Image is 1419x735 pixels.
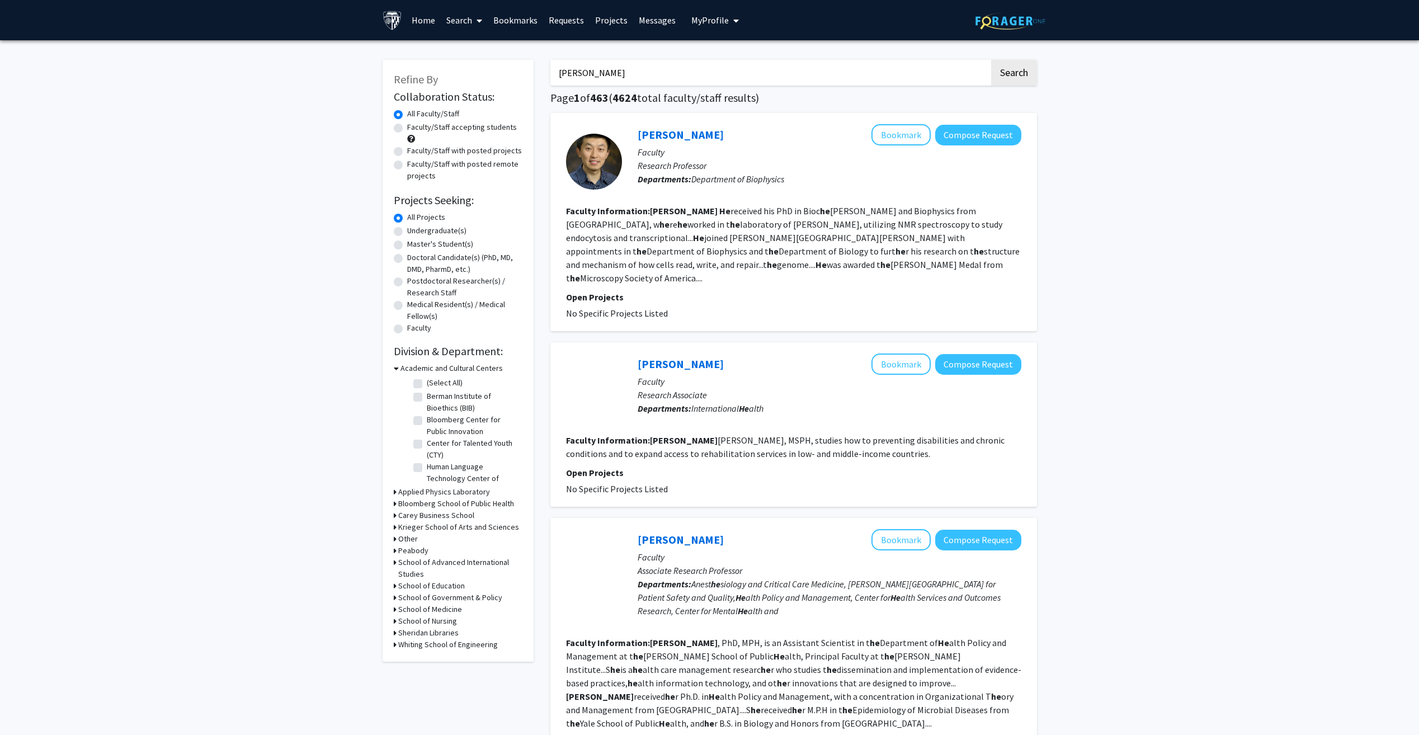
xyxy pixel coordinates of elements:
[895,246,906,257] b: he
[890,592,901,603] b: He
[566,466,1021,479] p: Open Projects
[570,718,580,729] b: he
[574,91,580,105] span: 1
[610,664,620,675] b: he
[398,580,465,592] h3: School of Education
[427,461,520,496] label: Human Language Technology Center of Excellence (HLTCOE)
[774,651,785,662] b: He
[407,108,459,120] label: All Faculty/Staff
[566,435,650,446] b: Faculty Information:
[398,615,457,627] h3: School of Nursing
[407,238,473,250] label: Master's Student(s)
[638,578,1001,616] span: Anest siology and Critical Care Medicine, [PERSON_NAME][GEOGRAPHIC_DATA] for Patient Safety and Q...
[628,677,638,689] b: he
[659,219,670,230] b: he
[659,718,670,729] b: He
[650,435,718,446] b: [PERSON_NAME]
[398,639,498,651] h3: Whiting School of Engineering
[815,259,827,270] b: He
[400,362,503,374] h3: Academic and Cultural Centers
[767,259,777,270] b: he
[550,60,989,86] input: Search Keywords
[638,357,724,371] a: [PERSON_NAME]
[638,159,1021,172] p: Research Professor
[407,225,466,237] label: Undergraduate(s)
[427,414,520,437] label: Bloomberg Center for Public Innovation
[711,578,720,590] b: he
[739,403,749,414] b: He
[566,637,1021,729] fg-read-more: , PhD, MPH, is an Assistant Scientist in t Department of alth Policy and Management at t [PERSON_...
[884,651,894,662] b: he
[633,651,643,662] b: he
[871,529,931,550] button: Add Christina Yuan to Bookmarks
[394,345,522,358] h2: Division & Department:
[398,557,522,580] h3: School of Advanced International Studies
[566,205,650,216] b: Faculty Information:
[398,545,428,557] h3: Peabody
[407,322,431,334] label: Faculty
[407,252,522,275] label: Doctoral Candidate(s) (PhD, MD, DMD, PharmD, etc.)
[406,1,441,40] a: Home
[638,145,1021,159] p: Faculty
[638,375,1021,388] p: Faculty
[650,205,718,216] b: [PERSON_NAME]
[590,1,633,40] a: Projects
[638,128,724,142] a: [PERSON_NAME]
[633,1,681,40] a: Messages
[638,388,1021,402] p: Research Associate
[441,1,488,40] a: Search
[709,691,720,702] b: He
[8,685,48,727] iframe: Chat
[398,521,519,533] h3: Krieger School of Arts and Sciences
[398,592,502,604] h3: School of Government & Policy
[427,377,463,389] label: (Select All)
[650,637,718,648] b: [PERSON_NAME]
[751,704,761,715] b: he
[677,219,687,230] b: he
[398,486,490,498] h3: Applied Physics Laboratory
[792,704,802,715] b: he
[566,483,668,494] span: No Specific Projects Listed
[638,550,1021,564] p: Faculty
[704,718,714,729] b: he
[638,578,691,590] b: Departments:
[407,299,522,322] label: Medical Resident(s) / Medical Fellow(s)
[761,664,771,675] b: he
[638,403,691,414] b: Departments:
[398,498,514,510] h3: Bloomberg School of Public Health
[407,121,517,133] label: Faculty/Staff accepting students
[383,11,402,30] img: Johns Hopkins University Logo
[665,691,675,702] b: he
[488,1,543,40] a: Bookmarks
[935,125,1021,145] button: Compose Request to Yuan He
[777,677,787,689] b: he
[394,72,438,86] span: Refine By
[398,533,418,545] h3: Other
[398,627,459,639] h3: Sheridan Libraries
[566,691,634,702] b: [PERSON_NAME]
[566,637,650,648] b: Faculty Information:
[566,308,668,319] span: No Specific Projects Listed
[738,605,748,616] b: He
[398,510,474,521] h3: Carey Business School
[612,91,637,105] span: 4624
[407,211,445,223] label: All Projects
[842,704,852,715] b: he
[871,354,931,375] button: Add Yuan Shang to Bookmarks
[407,275,522,299] label: Postdoctoral Researcher(s) / Research Staff
[991,60,1037,86] button: Search
[638,564,1021,577] p: Associate Research Professor
[719,205,730,216] b: He
[935,354,1021,375] button: Compose Request to Yuan Shang
[543,1,590,40] a: Requests
[638,533,724,546] a: [PERSON_NAME]
[935,530,1021,550] button: Compose Request to Christina Yuan
[407,158,522,182] label: Faculty/Staff with posted remote projects
[693,232,704,243] b: He
[633,664,643,675] b: he
[407,145,522,157] label: Faculty/Staff with posted projects
[769,246,779,257] b: he
[691,173,784,185] span: Department of Biophysics
[398,604,462,615] h3: School of Medicine
[638,173,691,185] b: Departments:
